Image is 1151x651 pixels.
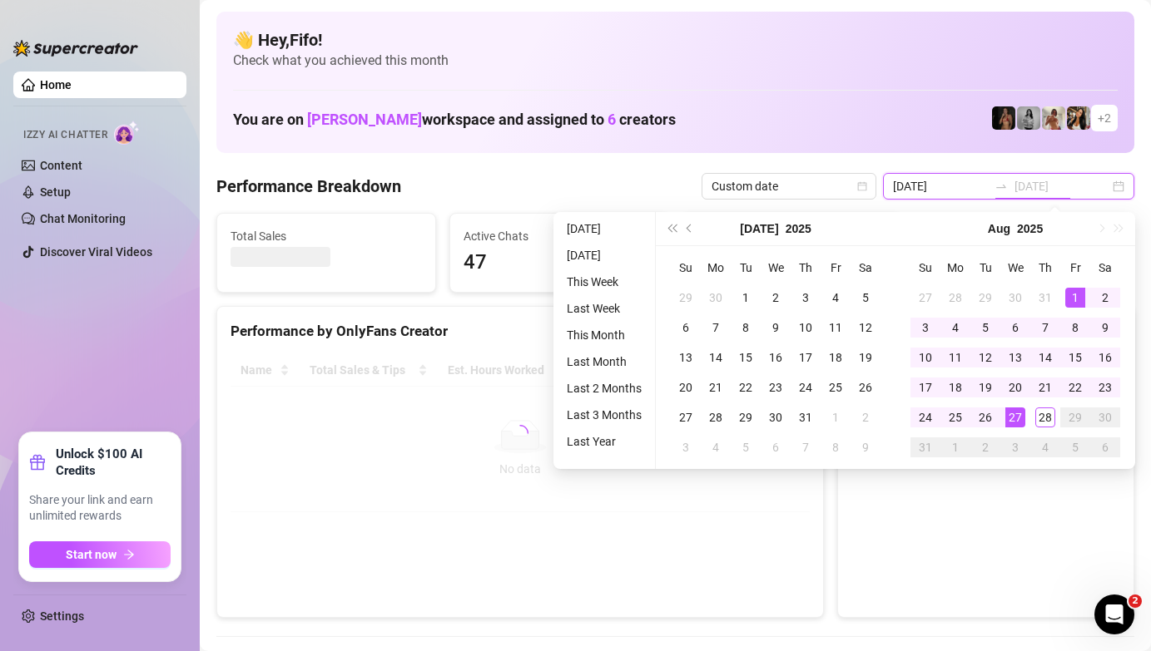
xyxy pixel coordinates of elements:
span: swap-right [995,180,1008,193]
a: Settings [40,609,84,623]
span: gift [29,454,46,471]
td: 2025-09-04 [1030,432,1060,462]
div: 9 [856,437,876,457]
td: 2025-08-07 [791,432,821,462]
div: 24 [796,377,816,397]
th: Th [1030,253,1060,283]
td: 2025-07-02 [761,283,791,313]
button: Last year (Control + left) [662,212,681,245]
td: 2025-07-13 [671,343,701,372]
td: 2025-08-21 [1030,372,1060,402]
th: We [761,253,791,283]
td: 2025-07-11 [821,313,851,343]
div: 8 [1065,318,1085,338]
td: 2025-07-25 [821,372,851,402]
span: arrow-right [123,549,135,560]
td: 2025-08-17 [910,372,940,402]
div: 11 [945,348,965,367]
div: 22 [1065,377,1085,397]
div: 28 [1035,407,1055,427]
div: 24 [915,407,935,427]
div: 9 [1095,318,1115,338]
div: 23 [766,377,786,397]
td: 2025-07-31 [1030,283,1060,313]
img: logo-BBDzfeDw.svg [13,40,138,57]
input: Start date [893,177,988,195]
td: 2025-08-23 [1090,372,1120,402]
td: 2025-09-03 [1000,432,1030,462]
div: 2 [856,407,876,427]
div: 25 [945,407,965,427]
td: 2025-07-08 [731,313,761,343]
div: 13 [1005,348,1025,367]
div: 31 [1035,288,1055,308]
td: 2025-08-10 [910,343,940,372]
div: 8 [826,437,846,457]
div: 5 [856,288,876,308]
div: 30 [706,288,726,308]
td: 2025-08-13 [1000,343,1030,372]
div: 9 [766,318,786,338]
div: 20 [1005,377,1025,397]
div: 14 [706,348,726,367]
td: 2025-08-08 [821,432,851,462]
td: 2025-07-16 [761,343,791,372]
td: 2025-09-01 [940,432,970,462]
div: 3 [676,437,696,457]
div: 15 [736,348,756,367]
td: 2025-08-03 [910,313,940,343]
td: 2025-09-06 [1090,432,1120,462]
td: 2025-08-22 [1060,372,1090,402]
div: 16 [1095,348,1115,367]
div: 30 [1005,288,1025,308]
input: End date [1015,177,1109,195]
div: 18 [826,348,846,367]
div: 27 [676,407,696,427]
span: + 2 [1098,109,1111,127]
span: calendar [857,181,867,191]
span: Share your link and earn unlimited rewards [29,492,171,525]
img: the_bohema [992,106,1015,130]
div: 5 [736,437,756,457]
div: 25 [826,377,846,397]
td: 2025-08-03 [671,432,701,462]
div: 5 [1065,437,1085,457]
button: Choose a year [786,212,811,245]
td: 2025-08-02 [851,402,881,432]
div: 21 [706,377,726,397]
div: 14 [1035,348,1055,367]
td: 2025-07-10 [791,313,821,343]
td: 2025-08-31 [910,432,940,462]
li: Last 3 Months [560,405,648,425]
strong: Unlock $100 AI Credits [56,446,171,479]
span: 2 [1129,594,1142,608]
td: 2025-08-05 [731,432,761,462]
div: 6 [1095,437,1115,457]
th: Su [910,253,940,283]
td: 2025-07-29 [731,402,761,432]
li: Last Week [560,298,648,318]
div: 10 [796,318,816,338]
h4: 👋 Hey, Fifo ! [233,28,1118,52]
td: 2025-07-01 [731,283,761,313]
div: 28 [706,407,726,427]
span: Total Sales [231,227,422,245]
span: Check what you achieved this month [233,52,1118,70]
button: Choose a year [1017,212,1043,245]
div: 15 [1065,348,1085,367]
td: 2025-08-26 [970,402,1000,432]
li: [DATE] [560,245,648,265]
div: 31 [796,407,816,427]
div: 7 [1035,318,1055,338]
td: 2025-07-18 [821,343,851,372]
div: 6 [1005,318,1025,338]
div: 2 [975,437,995,457]
td: 2025-08-01 [1060,283,1090,313]
span: Izzy AI Chatter [23,127,107,143]
div: 28 [945,288,965,308]
td: 2025-08-16 [1090,343,1120,372]
td: 2025-08-20 [1000,372,1030,402]
div: 27 [1005,407,1025,427]
td: 2025-08-24 [910,402,940,432]
div: 21 [1035,377,1055,397]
